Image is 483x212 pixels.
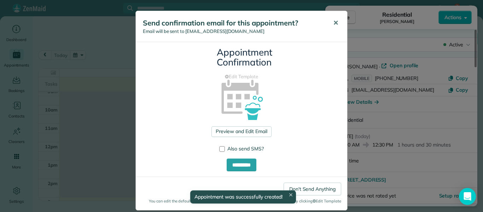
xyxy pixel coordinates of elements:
[217,47,266,68] h3: Appointment Confirmation
[211,126,271,137] a: Preview and Edit Email
[210,67,273,131] img: appointment_confirmation_icon-141e34405f88b12ade42628e8c248340957700ab75a12ae832a8710e9b578dc5.png
[333,19,338,27] span: ✕
[190,190,296,204] div: Appointment was successfully created!
[284,183,341,195] a: Don't Send Anything
[142,198,341,204] small: You can edit the default confirmation email text or disable this automatic popup by clicking Edit...
[143,18,323,28] h5: Send confirmation email for this appointment?
[141,73,342,80] a: Edit Template
[459,188,476,205] div: Open Intercom Messenger
[143,28,264,34] span: Email will be sent to [EMAIL_ADDRESS][DOMAIN_NAME]
[227,145,264,152] span: Also send SMS?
